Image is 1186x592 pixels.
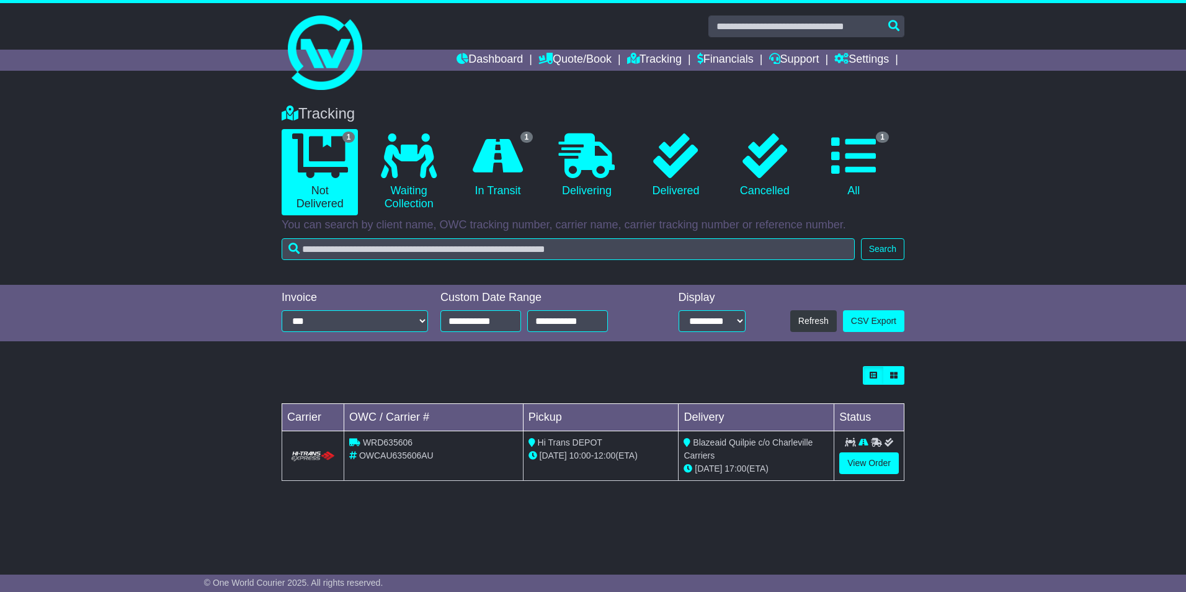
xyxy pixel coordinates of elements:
[594,451,615,460] span: 12:00
[843,310,904,332] a: CSV Export
[816,129,892,202] a: 1 All
[538,50,612,71] a: Quote/Book
[363,437,412,447] span: WRD635606
[834,50,889,71] a: Settings
[834,404,904,431] td: Status
[342,132,355,143] span: 1
[769,50,819,71] a: Support
[697,50,754,71] a: Financials
[725,464,746,473] span: 17:00
[344,404,524,431] td: OWC / Carrier #
[726,129,803,202] a: Cancelled
[440,291,640,305] div: Custom Date Range
[861,238,904,260] button: Search
[839,452,899,474] a: View Order
[359,451,434,460] span: OWCAU635606AU
[282,218,904,232] p: You can search by client name, OWC tracking number, carrier name, carrier tracking number or refe...
[282,291,428,305] div: Invoice
[282,404,344,431] td: Carrier
[528,449,674,462] div: - (ETA)
[679,291,746,305] div: Display
[370,129,447,215] a: Waiting Collection
[290,451,336,462] img: HiTrans.png
[457,50,523,71] a: Dashboard
[679,404,834,431] td: Delivery
[876,132,889,143] span: 1
[275,105,911,123] div: Tracking
[627,50,682,71] a: Tracking
[638,129,714,202] a: Delivered
[538,437,602,447] span: Hi Trans DEPOT
[520,132,533,143] span: 1
[460,129,536,202] a: 1 In Transit
[569,451,591,460] span: 10:00
[540,451,567,460] span: [DATE]
[282,129,358,215] a: 1 Not Delivered
[790,310,837,332] button: Refresh
[695,464,722,473] span: [DATE]
[523,404,679,431] td: Pickup
[684,437,813,460] span: Blazeaid Quilpie c/o Charleville Carriers
[548,129,625,202] a: Delivering
[204,578,383,588] span: © One World Courier 2025. All rights reserved.
[684,462,829,475] div: (ETA)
